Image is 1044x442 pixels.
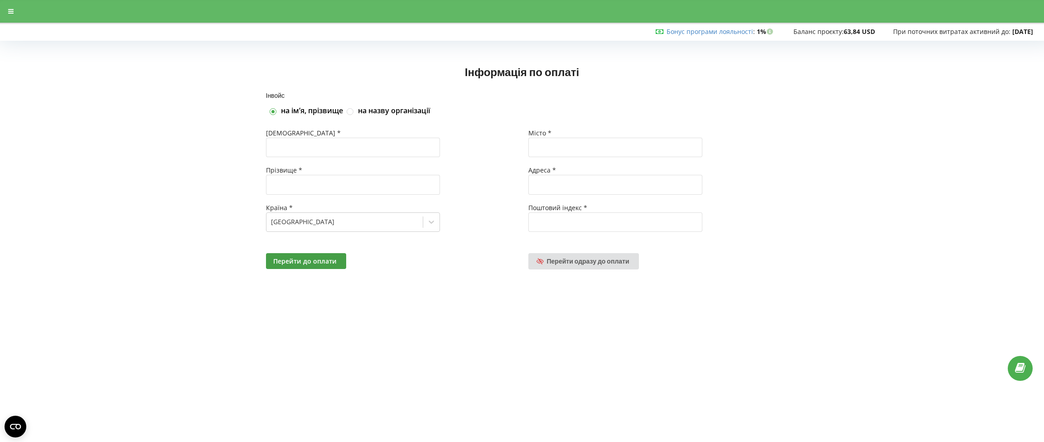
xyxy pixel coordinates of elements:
[667,27,753,36] a: Бонус програми лояльності
[528,166,556,174] span: Адреса *
[358,106,430,116] label: на назву організації
[266,166,302,174] span: Прізвище *
[667,27,755,36] span: :
[793,27,844,36] span: Баланс проєкту:
[281,106,343,116] label: на імʼя, прізвище
[266,91,285,99] span: Інвойс
[1012,27,1033,36] strong: [DATE]
[266,253,346,269] button: Перейти до оплати
[893,27,1010,36] span: При поточних витратах активний до:
[273,257,337,265] span: Перейти до оплати
[528,203,587,212] span: Поштовий індекс *
[528,253,639,269] a: Перейти одразу до оплати
[465,65,579,78] span: Інформація по оплаті
[528,129,551,137] span: Місто *
[844,27,875,36] strong: 63,84 USD
[757,27,775,36] strong: 1%
[266,129,341,137] span: [DEMOGRAPHIC_DATA] *
[266,203,293,212] span: Країна *
[5,416,26,437] button: Open CMP widget
[547,257,629,265] span: Перейти одразу до оплати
